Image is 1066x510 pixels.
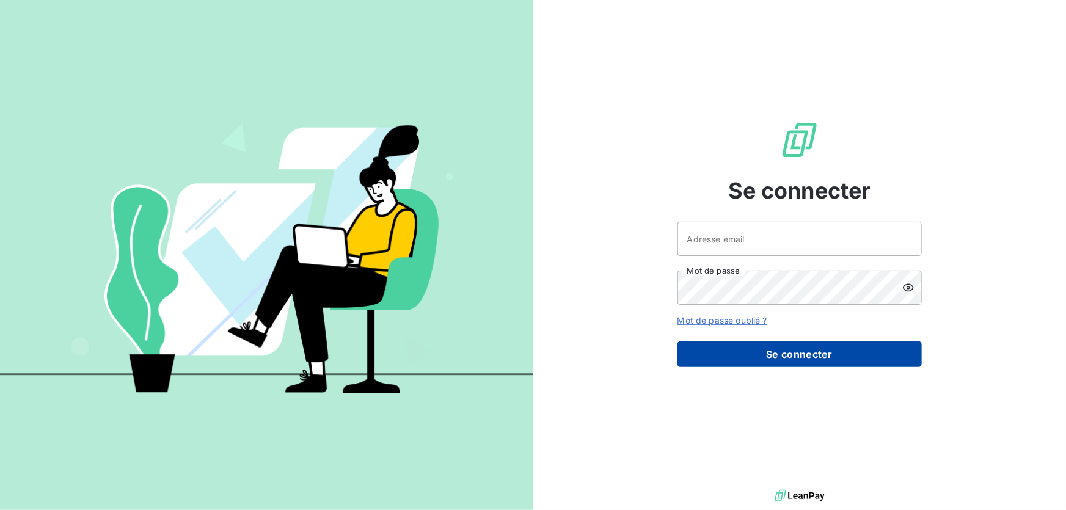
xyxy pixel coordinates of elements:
[728,174,871,207] span: Se connecter
[677,315,767,326] a: Mot de passe oublié ?
[677,341,922,367] button: Se connecter
[775,487,825,505] img: logo
[677,222,922,256] input: placeholder
[780,120,819,159] img: Logo LeanPay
